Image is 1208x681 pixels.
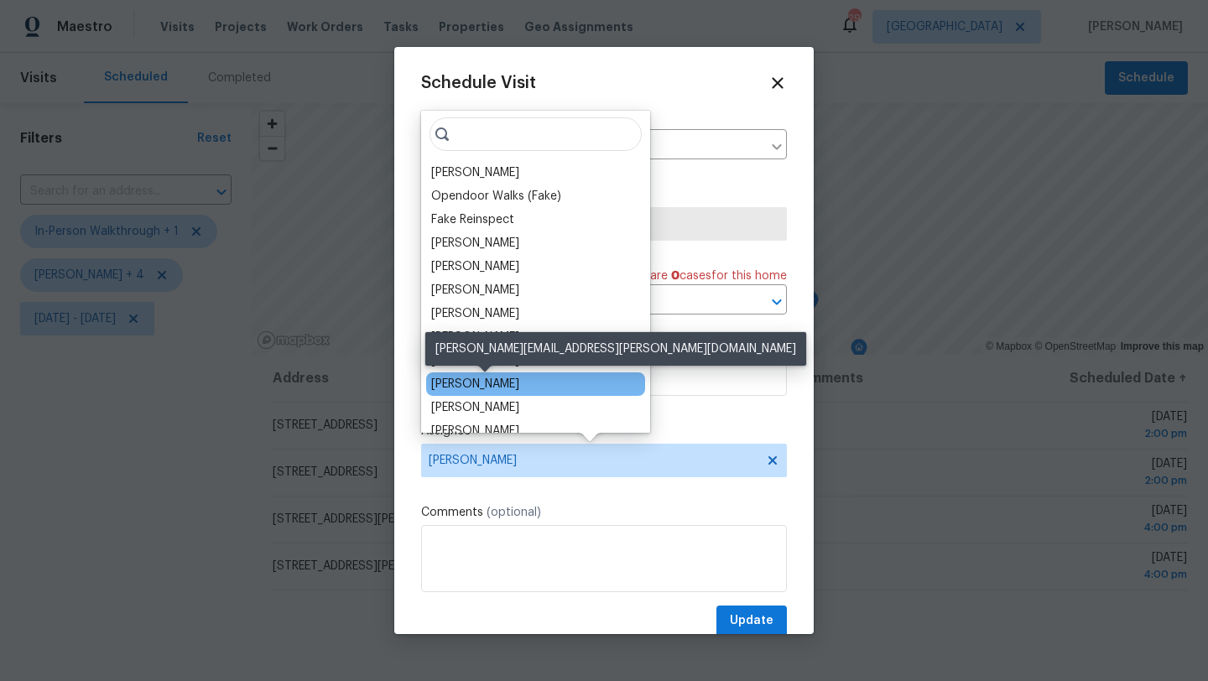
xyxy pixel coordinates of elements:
[431,423,519,439] div: [PERSON_NAME]
[431,258,519,275] div: [PERSON_NAME]
[487,507,541,518] span: (optional)
[431,235,519,252] div: [PERSON_NAME]
[431,164,519,181] div: [PERSON_NAME]
[431,399,519,416] div: [PERSON_NAME]
[431,282,519,299] div: [PERSON_NAME]
[431,211,514,228] div: Fake Reinspect
[618,268,787,284] span: There are case s for this home
[431,188,561,205] div: Opendoor Walks (Fake)
[765,290,789,314] button: Open
[431,329,519,346] div: [PERSON_NAME]
[425,332,806,366] div: [PERSON_NAME][EMAIL_ADDRESS][PERSON_NAME][DOMAIN_NAME]
[421,504,787,521] label: Comments
[768,74,787,92] span: Close
[716,606,787,637] button: Update
[671,270,679,282] span: 0
[429,454,758,467] span: [PERSON_NAME]
[421,75,536,91] span: Schedule Visit
[730,611,773,632] span: Update
[431,376,519,392] div: [PERSON_NAME]
[431,305,519,322] div: [PERSON_NAME]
